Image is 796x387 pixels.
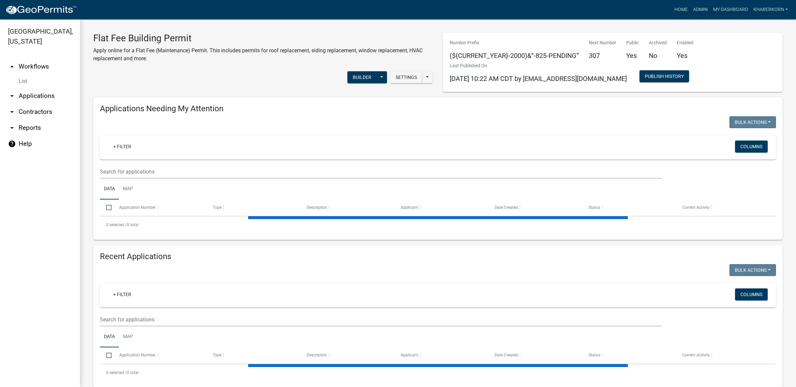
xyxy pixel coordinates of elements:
datatable-header-cell: Date Created [488,199,582,215]
span: Applicant [401,353,418,357]
a: My Dashboard [710,3,751,16]
a: Home [672,3,690,16]
span: 0 selected / [106,222,127,227]
a: Map [119,179,137,200]
a: khaberkorn [751,3,791,16]
button: Settings [390,71,422,83]
datatable-header-cell: Current Activity [676,199,770,215]
datatable-header-cell: Applicant [394,347,488,363]
wm-modal-confirm: Workflow Publish History [639,74,689,80]
h5: 307 [589,52,616,60]
datatable-header-cell: Status [582,347,676,363]
h3: Flat Fee Building Permit [93,33,433,44]
h5: (${CURRENT_YEAR}-2000)&“-825-PENDING” [450,52,579,60]
span: Date Created [495,205,518,210]
datatable-header-cell: Current Activity [676,347,770,363]
p: Enabled [677,39,693,46]
button: Bulk Actions [729,116,776,128]
h4: Recent Applications [100,252,776,261]
span: [DATE] 10:22 AM CDT by [EMAIL_ADDRESS][DOMAIN_NAME] [450,75,627,83]
span: Current Activity [682,353,710,357]
button: Builder [347,71,377,83]
p: Number Prefix [450,39,579,46]
p: Last Published On [450,62,627,69]
datatable-header-cell: Description [300,199,394,215]
datatable-header-cell: Select [100,199,113,215]
span: Applicant [401,205,418,210]
h4: Applications Needing My Attention [100,104,776,114]
datatable-header-cell: Status [582,199,676,215]
a: Admin [690,3,710,16]
span: Application Number [119,353,156,357]
span: Type [213,205,221,210]
div: 0 total [100,364,776,381]
datatable-header-cell: Description [300,347,394,363]
button: Publish History [639,70,689,82]
span: Description [307,353,327,357]
button: Columns [735,288,768,300]
i: arrow_drop_down [8,92,16,100]
a: Map [119,326,137,348]
span: Status [589,353,600,357]
i: arrow_drop_down [8,124,16,132]
input: Search for applications [100,165,662,179]
datatable-header-cell: Applicant [394,199,488,215]
a: + Filter [108,141,137,153]
i: arrow_drop_up [8,63,16,71]
button: Bulk Actions [729,264,776,276]
i: help [8,140,16,148]
i: arrow_drop_down [8,108,16,116]
span: Application Number [119,205,156,210]
datatable-header-cell: Select [100,347,113,363]
input: Search for applications [100,313,662,326]
datatable-header-cell: Type [206,199,300,215]
span: Current Activity [682,205,710,210]
span: Date Created [495,353,518,357]
p: Apply online for a Flat Fee (Maintenance) Permit. This includes permits for roof replacement, sid... [93,47,433,63]
span: Status [589,205,600,210]
button: Columns [735,141,768,153]
div: 0 total [100,216,776,233]
span: 0 selected / [106,370,127,375]
h5: Yes [677,52,693,60]
a: Data [100,326,119,348]
span: Description [307,205,327,210]
datatable-header-cell: Application Number [113,347,206,363]
p: Archived [649,39,667,46]
h5: Yes [626,52,639,60]
span: Type [213,353,221,357]
a: + Filter [108,288,137,300]
datatable-header-cell: Date Created [488,347,582,363]
datatable-header-cell: Type [206,347,300,363]
h5: No [649,52,667,60]
p: Public [626,39,639,46]
a: Data [100,179,119,200]
datatable-header-cell: Application Number [113,199,206,215]
p: Next Number [589,39,616,46]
